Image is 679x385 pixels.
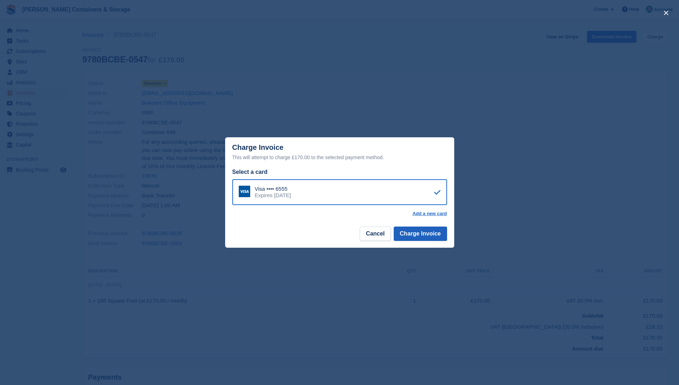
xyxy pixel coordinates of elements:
button: Cancel [360,227,391,241]
button: close [660,7,672,19]
div: Visa •••• 6555 [255,186,291,192]
div: Select a card [232,168,447,176]
a: Add a new card [412,211,447,217]
div: Charge Invoice [232,143,447,162]
button: Charge Invoice [394,227,447,241]
div: Expires [DATE] [255,192,291,199]
img: Visa Logo [239,186,250,197]
div: This will attempt to charge £170.00 to the selected payment method. [232,153,447,162]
